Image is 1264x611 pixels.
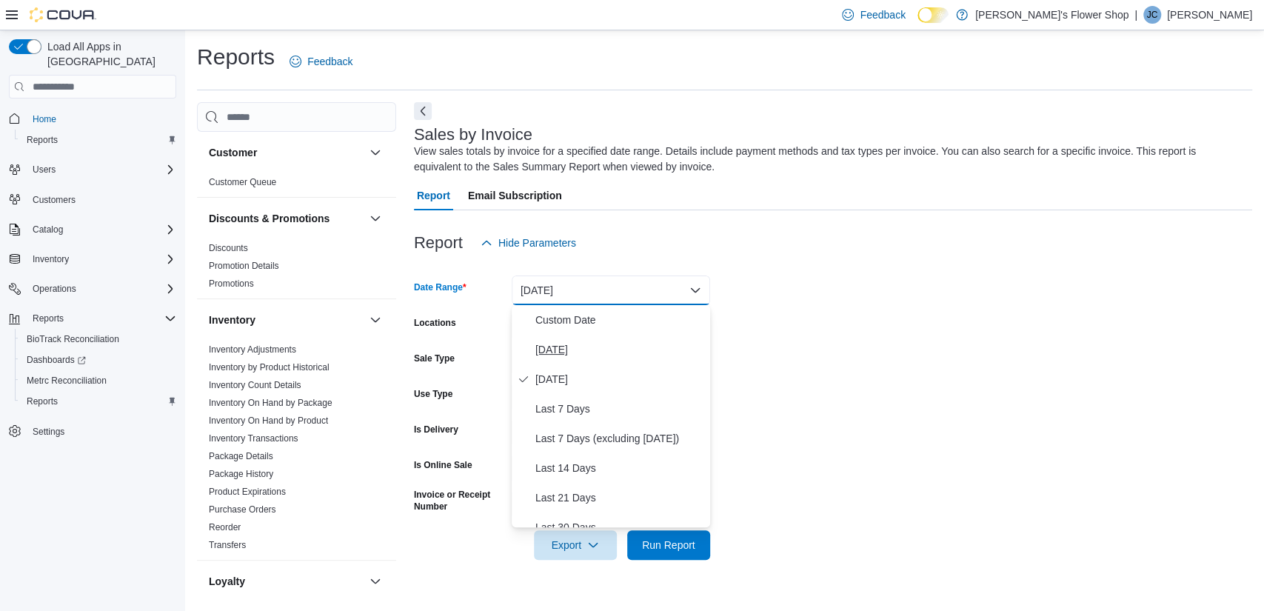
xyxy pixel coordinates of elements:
[3,189,182,210] button: Customers
[41,39,176,69] span: Load All Apps in [GEOGRAPHIC_DATA]
[209,433,298,444] span: Inventory Transactions
[197,341,396,560] div: Inventory
[535,400,704,418] span: Last 7 Days
[209,361,330,373] span: Inventory by Product Historical
[1134,6,1137,24] p: |
[209,415,328,426] a: Inventory On Hand by Product
[30,7,96,22] img: Cova
[21,351,176,369] span: Dashboards
[627,530,710,560] button: Run Report
[3,278,182,299] button: Operations
[209,261,279,271] a: Promotion Details
[209,379,301,391] span: Inventory Count Details
[209,521,241,533] span: Reorder
[414,388,452,400] label: Use Type
[209,539,246,551] span: Transfers
[535,459,704,477] span: Last 14 Days
[975,6,1128,24] p: [PERSON_NAME]'s Flower Shop
[27,161,61,178] button: Users
[498,236,576,250] span: Hide Parameters
[209,433,298,444] a: Inventory Transactions
[33,164,56,176] span: Users
[209,176,276,188] span: Customer Queue
[414,281,467,293] label: Date Range
[33,313,64,324] span: Reports
[3,159,182,180] button: Users
[33,426,64,438] span: Settings
[414,234,463,252] h3: Report
[414,459,472,471] label: Is Online Sale
[197,42,275,72] h1: Reports
[535,518,704,536] span: Last 30 Days
[535,489,704,507] span: Last 21 Days
[367,144,384,161] button: Customer
[15,391,182,412] button: Reports
[33,113,56,125] span: Home
[917,7,949,23] input: Dark Mode
[535,430,704,447] span: Last 7 Days (excluding [DATE])
[535,370,704,388] span: [DATE]
[197,173,396,197] div: Customer
[197,239,396,298] div: Discounts & Promotions
[21,351,92,369] a: Dashboards
[27,422,176,441] span: Settings
[27,190,176,209] span: Customers
[209,540,246,550] a: Transfers
[475,228,582,258] button: Hide Parameters
[209,504,276,515] a: Purchase Orders
[15,329,182,350] button: BioTrack Reconciliation
[414,353,455,364] label: Sale Type
[417,181,450,210] span: Report
[209,313,364,327] button: Inventory
[3,107,182,129] button: Home
[512,276,710,305] button: [DATE]
[3,219,182,240] button: Catalog
[209,278,254,289] a: Promotions
[209,278,254,290] span: Promotions
[27,395,58,407] span: Reports
[209,574,364,589] button: Loyalty
[535,311,704,329] span: Custom Date
[414,489,506,512] label: Invoice or Receipt Number
[3,249,182,270] button: Inventory
[209,398,332,408] a: Inventory On Hand by Package
[209,522,241,532] a: Reorder
[27,221,69,238] button: Catalog
[9,101,176,481] nav: Complex example
[21,131,64,149] a: Reports
[33,283,76,295] span: Operations
[27,280,82,298] button: Operations
[209,397,332,409] span: Inventory On Hand by Package
[468,181,562,210] span: Email Subscription
[209,469,273,479] a: Package History
[27,221,176,238] span: Catalog
[3,308,182,329] button: Reports
[21,372,176,390] span: Metrc Reconciliation
[209,211,330,226] h3: Discounts & Promotions
[27,280,176,298] span: Operations
[307,54,352,69] span: Feedback
[209,486,286,498] span: Product Expirations
[414,424,458,435] label: Is Delivery
[534,530,617,560] button: Export
[209,450,273,462] span: Package Details
[543,530,608,560] span: Export
[209,344,296,355] a: Inventory Adjustments
[27,423,70,441] a: Settings
[209,468,273,480] span: Package History
[27,250,75,268] button: Inventory
[21,393,176,410] span: Reports
[27,250,176,268] span: Inventory
[512,305,710,527] div: Select listbox
[209,242,248,254] span: Discounts
[414,102,432,120] button: Next
[15,130,182,150] button: Reports
[1143,6,1161,24] div: Jesse Carmo
[27,109,176,127] span: Home
[21,372,113,390] a: Metrc Reconciliation
[209,451,273,461] a: Package Details
[860,7,905,22] span: Feedback
[414,126,532,144] h3: Sales by Invoice
[21,393,64,410] a: Reports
